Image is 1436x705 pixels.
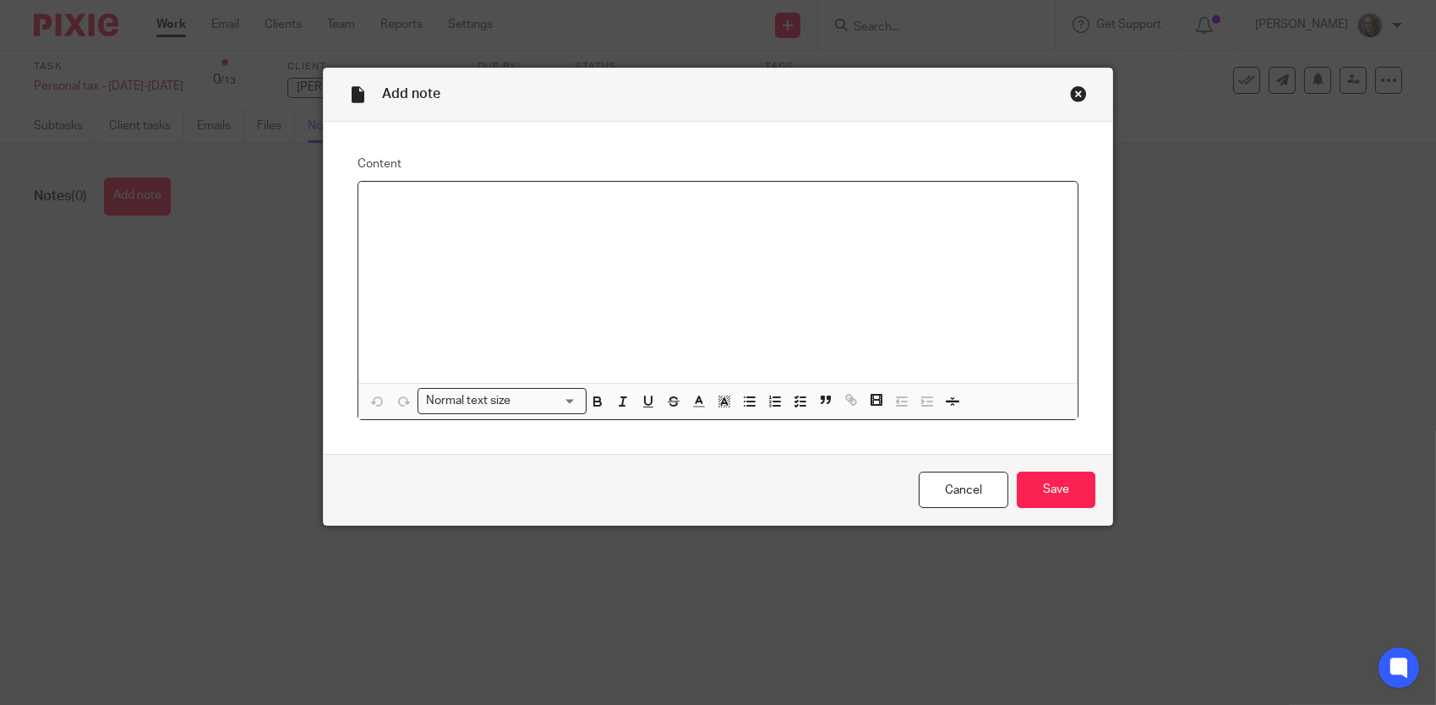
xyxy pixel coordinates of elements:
[418,388,587,414] div: Search for option
[358,156,1078,172] label: Content
[422,392,514,410] span: Normal text size
[516,392,576,410] input: Search for option
[382,87,440,101] span: Add note
[1017,472,1095,508] input: Save
[1070,85,1087,102] div: Close this dialog window
[919,472,1008,508] a: Cancel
